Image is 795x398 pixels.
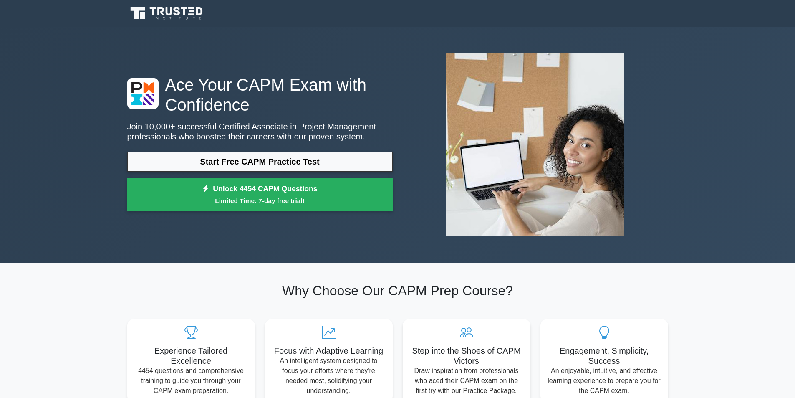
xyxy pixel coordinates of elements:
[134,366,248,396] p: 4454 questions and comprehensive training to guide you through your CAPM exam preparation.
[409,346,524,366] h5: Step into the Shoes of CAPM Victors
[134,346,248,366] h5: Experience Tailored Excellence
[547,366,661,396] p: An enjoyable, intuitive, and effective learning experience to prepare you for the CAPM exam.
[272,356,386,396] p: An intelligent system designed to focus your efforts where they're needed most, solidifying your ...
[409,366,524,396] p: Draw inspiration from professionals who aced their CAPM exam on the first try with our Practice P...
[547,346,661,366] h5: Engagement, Simplicity, Success
[127,178,393,211] a: Unlock 4454 CAPM QuestionsLimited Time: 7-day free trial!
[127,122,393,142] p: Join 10,000+ successful Certified Associate in Project Management professionals who boosted their...
[127,283,668,299] h2: Why Choose Our CAPM Prep Course?
[127,152,393,172] a: Start Free CAPM Practice Test
[127,75,393,115] h1: Ace Your CAPM Exam with Confidence
[138,196,382,205] small: Limited Time: 7-day free trial!
[272,346,386,356] h5: Focus with Adaptive Learning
